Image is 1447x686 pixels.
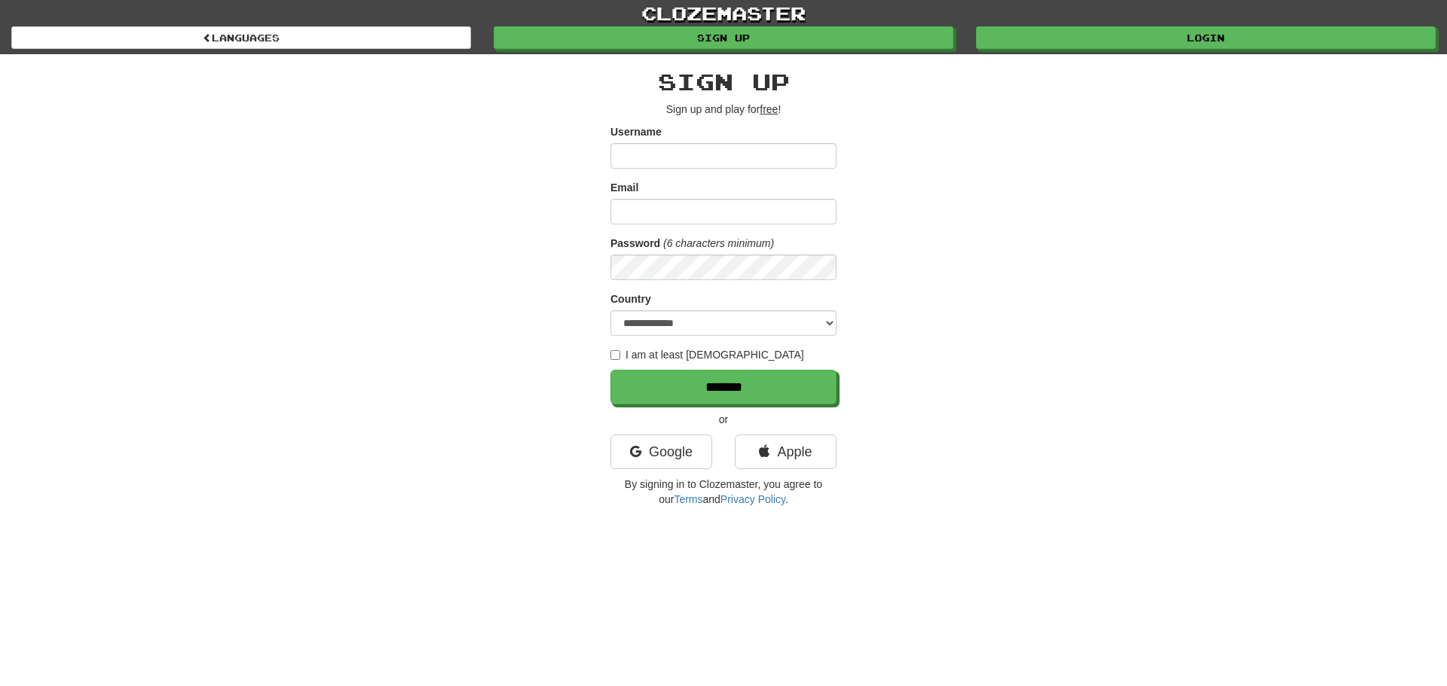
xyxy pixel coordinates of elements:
[610,350,620,360] input: I am at least [DEMOGRAPHIC_DATA]
[11,26,471,49] a: Languages
[735,434,837,469] a: Apple
[610,347,804,362] label: I am at least [DEMOGRAPHIC_DATA]
[610,412,837,427] p: or
[610,236,660,251] label: Password
[610,102,837,117] p: Sign up and play for !
[976,26,1436,49] a: Login
[663,237,774,249] em: (6 characters minimum)
[760,103,778,115] u: free
[720,493,785,505] a: Privacy Policy
[610,124,662,139] label: Username
[610,291,651,306] label: Country
[610,180,638,195] label: Email
[674,493,702,505] a: Terms
[610,69,837,94] h2: Sign up
[610,434,712,469] a: Google
[610,477,837,507] p: By signing in to Clozemaster, you agree to our and .
[494,26,953,49] a: Sign up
